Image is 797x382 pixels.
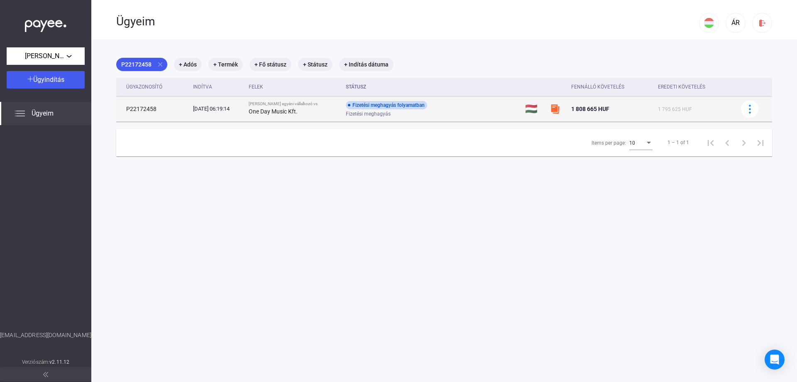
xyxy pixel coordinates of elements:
img: logout-red [758,19,767,27]
div: Felek [249,82,263,92]
mat-chip: P22172458 [116,58,167,71]
button: Ügyindítás [7,71,85,89]
div: ÁR [729,18,743,28]
th: Státusz [342,78,522,96]
span: Ügyeim [32,108,54,118]
div: Fizetési meghagyás folyamatban [346,101,427,109]
mat-chip: + Termék [208,58,243,71]
mat-chip: + Státusz [298,58,332,71]
div: [DATE] 06:19:14 [193,105,242,113]
button: [PERSON_NAME] egyéni vállalkozó [7,47,85,65]
button: Next page [736,134,752,151]
img: list.svg [15,108,25,118]
strong: One Day Music Kft. [249,108,298,115]
div: [PERSON_NAME] egyéni vállalkozó vs [249,101,340,106]
div: Open Intercom Messenger [765,350,785,370]
img: white-payee-white-dot.svg [25,15,66,32]
div: Felek [249,82,340,92]
td: 🇭🇺 [522,96,546,121]
img: more-blue [746,105,754,113]
button: Previous page [719,134,736,151]
img: HU [704,18,714,28]
span: 10 [629,140,635,146]
div: Indítva [193,82,242,92]
td: P22172458 [116,96,190,121]
span: Ügyindítás [33,76,64,84]
div: Ügyazonosító [126,82,186,92]
span: [PERSON_NAME] egyéni vállalkozó [25,51,66,61]
button: Last page [752,134,769,151]
mat-chip: + Adós [174,58,202,71]
span: 1 795 625 HUF [658,106,692,112]
span: 1 808 665 HUF [571,106,609,112]
button: logout-red [752,13,772,33]
div: Ügyazonosító [126,82,162,92]
button: HU [699,13,719,33]
mat-icon: close [156,61,164,68]
div: 1 – 1 of 1 [667,138,689,148]
span: Fizetési meghagyás [346,109,391,119]
img: szamlazzhu-mini [550,104,560,114]
img: plus-white.svg [27,76,33,82]
button: more-blue [741,100,758,118]
mat-chip: + Indítás dátuma [339,58,394,71]
div: Indítva [193,82,212,92]
div: Ügyeim [116,15,699,29]
mat-chip: + Fő státusz [249,58,291,71]
div: Eredeti követelés [658,82,705,92]
img: arrow-double-left-grey.svg [43,372,48,377]
div: Items per page: [592,138,626,148]
button: First page [702,134,719,151]
button: ÁR [726,13,746,33]
div: Fennálló követelés [571,82,624,92]
div: Fennálló követelés [571,82,651,92]
mat-select: Items per page: [629,138,653,148]
strong: v2.11.12 [49,359,69,365]
div: Eredeti követelés [658,82,731,92]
